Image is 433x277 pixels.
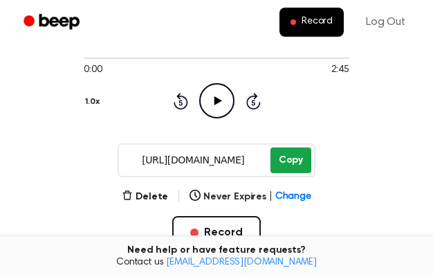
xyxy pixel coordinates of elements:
span: Contact us [8,257,425,269]
button: 1.0x [84,90,104,114]
button: Never Expires|Change [190,190,311,204]
button: Record [279,8,344,37]
span: Record [302,16,333,28]
a: [EMAIL_ADDRESS][DOMAIN_NAME] [166,258,317,267]
a: Log Out [352,6,419,39]
button: Record [172,216,260,249]
span: Change [275,190,311,204]
button: Copy [270,148,311,173]
span: 2:45 [331,63,349,78]
a: Beep [14,9,92,36]
span: | [176,188,181,205]
span: 0:00 [84,63,102,78]
button: Delete [122,190,168,204]
span: | [269,190,273,204]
